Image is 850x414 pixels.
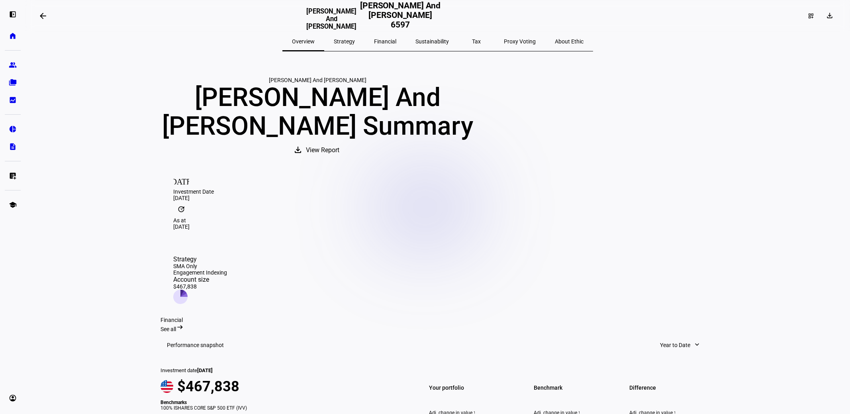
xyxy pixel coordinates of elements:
a: folder_copy [5,75,21,90]
div: 100% ISHARES CORE S&P 500 ETF (IVV) [161,405,407,411]
eth-mat-symbol: pie_chart [9,125,17,133]
mat-icon: expand_more [693,341,701,349]
mat-icon: download [826,12,834,20]
mat-icon: update [173,201,189,217]
span: Proxy Voting [504,39,536,44]
span: Financial [374,39,396,44]
h3: Performance snapshot [167,342,224,348]
button: Year to Date [652,337,709,353]
span: $467,838 [177,378,239,395]
div: [PERSON_NAME] And [PERSON_NAME] Summary [161,83,475,141]
h2: [PERSON_NAME] And [PERSON_NAME] 6597 [360,1,441,31]
a: pie_chart [5,121,21,137]
div: Strategy [173,255,227,263]
span: [DATE] [197,367,213,373]
span: Tax [472,39,481,44]
eth-mat-symbol: group [9,61,17,69]
div: $467,838 [173,283,227,290]
eth-mat-symbol: school [9,201,17,209]
eth-mat-symbol: description [9,143,17,151]
span: Difference [629,382,715,393]
mat-icon: arrow_right_alt [176,323,184,331]
span: Overview [292,39,315,44]
div: Investment Date [173,188,702,195]
div: [DATE] [173,224,702,230]
eth-mat-symbol: account_circle [9,394,17,402]
div: [PERSON_NAME] And [PERSON_NAME] [161,77,475,83]
eth-mat-symbol: home [9,32,17,40]
mat-icon: download [293,145,303,155]
div: [DATE] [173,195,702,201]
div: Financial [161,317,715,323]
a: group [5,57,21,73]
a: home [5,28,21,44]
mat-icon: [DATE] [173,173,189,188]
span: About Ethic [555,39,584,44]
eth-mat-symbol: list_alt_add [9,172,17,180]
span: Strategy [334,39,355,44]
eth-mat-symbol: bid_landscape [9,96,17,104]
mat-icon: dashboard_customize [808,13,814,19]
div: Account size [173,276,227,283]
span: Your portfolio [429,382,515,393]
h3: [PERSON_NAME] And [PERSON_NAME] [304,8,360,30]
eth-mat-symbol: folder_copy [9,78,17,86]
span: View Report [306,141,339,160]
button: View Report [285,141,351,160]
a: description [5,139,21,155]
span: Sustainability [415,39,449,44]
div: Investment date [161,367,407,373]
span: Benchmark [534,382,619,393]
div: Engagement Indexing [173,269,227,276]
eth-mat-symbol: left_panel_open [9,10,17,18]
div: As at [173,217,702,224]
div: SMA Only [173,263,227,269]
a: bid_landscape [5,92,21,108]
div: Benchmarks [161,400,407,405]
span: Year to Date [660,337,690,353]
span: See all [161,326,176,332]
mat-icon: arrow_backwards [38,11,48,21]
